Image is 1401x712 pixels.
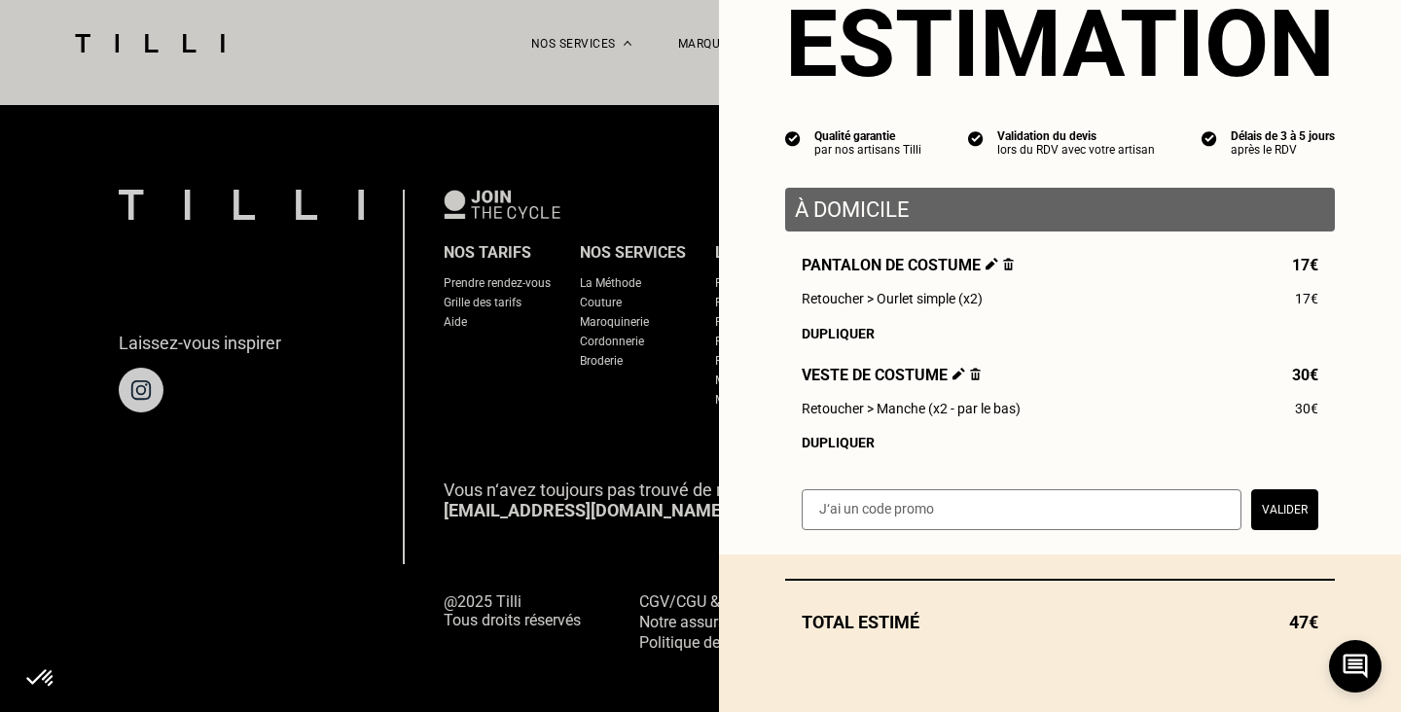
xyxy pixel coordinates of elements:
img: icon list info [1202,129,1217,147]
span: Retoucher > Ourlet simple (x2) [802,291,983,306]
img: icon list info [968,129,984,147]
div: Total estimé [785,612,1335,632]
span: 30€ [1292,366,1318,384]
span: Retoucher > Manche (x2 - par le bas) [802,401,1021,416]
img: icon list info [785,129,801,147]
span: 47€ [1289,612,1318,632]
img: Supprimer [1003,258,1014,270]
span: Pantalon de costume [802,256,1014,274]
input: J‘ai un code promo [802,489,1241,530]
div: Qualité garantie [814,129,921,143]
div: Dupliquer [802,326,1318,341]
span: Veste de costume [802,366,981,384]
div: Délais de 3 à 5 jours [1231,129,1335,143]
div: Validation du devis [997,129,1155,143]
p: À domicile [795,197,1325,222]
img: Supprimer [970,368,981,380]
div: par nos artisans Tilli [814,143,921,157]
div: après le RDV [1231,143,1335,157]
div: Dupliquer [802,435,1318,450]
img: Éditer [952,368,965,380]
img: Éditer [986,258,998,270]
div: lors du RDV avec votre artisan [997,143,1155,157]
span: 30€ [1295,401,1318,416]
button: Valider [1251,489,1318,530]
span: 17€ [1292,256,1318,274]
span: 17€ [1295,291,1318,306]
